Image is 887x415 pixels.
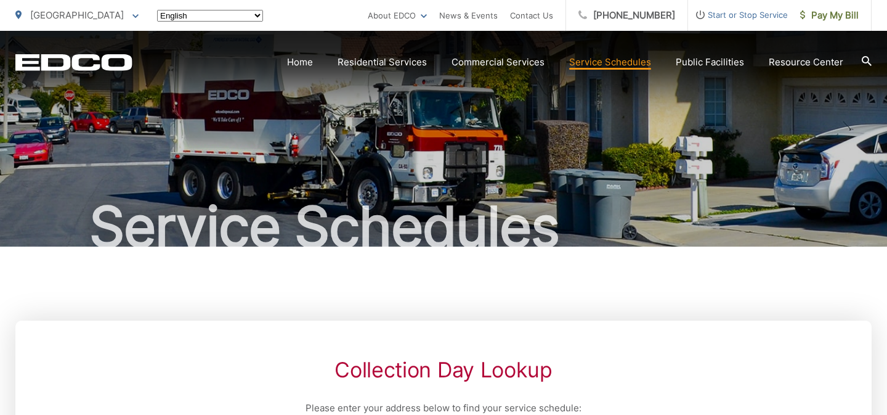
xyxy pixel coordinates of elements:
[769,55,843,70] a: Resource Center
[338,55,427,70] a: Residential Services
[452,55,545,70] a: Commercial Services
[15,196,872,258] h1: Service Schedules
[157,10,263,22] select: Select a language
[439,8,498,23] a: News & Events
[195,358,692,382] h2: Collection Day Lookup
[30,9,124,21] span: [GEOGRAPHIC_DATA]
[676,55,744,70] a: Public Facilities
[569,55,651,70] a: Service Schedules
[15,54,132,71] a: EDCD logo. Return to the homepage.
[368,8,427,23] a: About EDCO
[510,8,553,23] a: Contact Us
[287,55,313,70] a: Home
[800,8,859,23] span: Pay My Bill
